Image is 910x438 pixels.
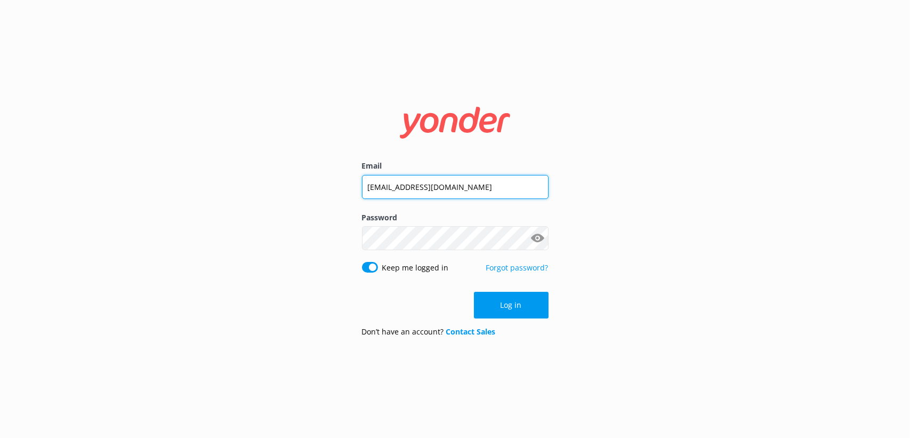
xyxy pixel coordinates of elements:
[362,175,549,199] input: user@emailaddress.com
[474,292,549,318] button: Log in
[382,262,449,274] label: Keep me logged in
[527,228,549,249] button: Show password
[446,326,496,337] a: Contact Sales
[486,262,549,273] a: Forgot password?
[362,160,549,172] label: Email
[362,326,496,338] p: Don’t have an account?
[362,212,549,224] label: Password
